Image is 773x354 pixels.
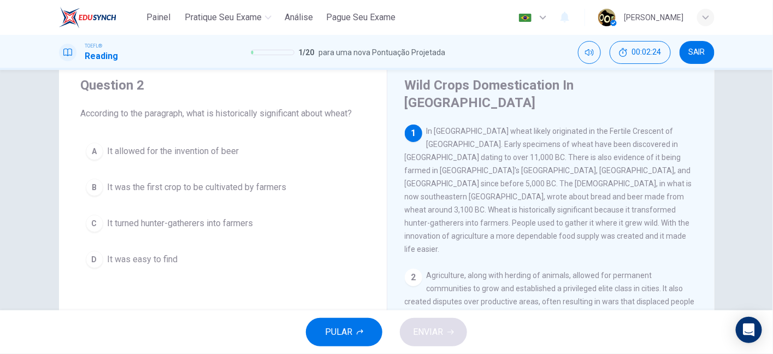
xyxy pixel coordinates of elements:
[86,251,103,268] div: D
[405,76,694,111] h4: Wild Crops Domestication In [GEOGRAPHIC_DATA]
[81,138,365,165] button: AIt allowed for the invention of beer
[405,271,695,345] span: Agriculture, along with herding of animals, allowed for permanent communities to grow and establi...
[680,41,715,64] button: SAIR
[59,7,141,28] a: EduSynch logo
[325,324,352,340] span: PULAR
[405,269,422,286] div: 2
[81,76,365,94] h4: Question 2
[624,11,684,24] div: [PERSON_NAME]
[285,11,313,24] span: Análise
[59,7,116,28] img: EduSynch logo
[280,8,317,27] button: Análise
[405,127,692,253] span: In [GEOGRAPHIC_DATA] wheat likely originated in the Fertile Crescent of [GEOGRAPHIC_DATA]. Early ...
[86,215,103,232] div: C
[85,42,103,50] span: TOEFL®
[85,50,119,63] h1: Reading
[578,41,601,64] div: Silenciar
[736,317,762,343] div: Open Intercom Messenger
[146,11,170,24] span: Painel
[688,48,705,57] span: SAIR
[326,11,396,24] span: Pague Seu Exame
[81,246,365,273] button: DIt was easy to find
[108,253,178,266] span: It was easy to find
[108,217,253,230] span: It turned hunter-gatherers into farmers
[405,125,422,142] div: 1
[306,318,382,346] button: PULAR
[610,41,671,64] button: 00:02:24
[598,9,616,26] img: Profile picture
[81,210,365,237] button: CIt turned hunter-gatherers into farmers
[86,143,103,160] div: A
[185,11,262,24] span: Pratique seu exame
[632,48,662,57] span: 00:02:24
[108,145,239,158] span: It allowed for the invention of beer
[86,179,103,196] div: B
[610,41,671,64] div: Esconder
[299,46,315,59] span: 1 / 20
[141,8,176,27] button: Painel
[180,8,276,27] button: Pratique seu exame
[319,46,446,59] span: para uma nova Pontuação Projetada
[108,181,287,194] span: It was the first crop to be cultivated by farmers
[322,8,400,27] button: Pague Seu Exame
[518,14,532,22] img: pt
[81,174,365,201] button: BIt was the first crop to be cultivated by farmers
[81,107,365,120] span: According to the paragraph, what is historically significant about wheat?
